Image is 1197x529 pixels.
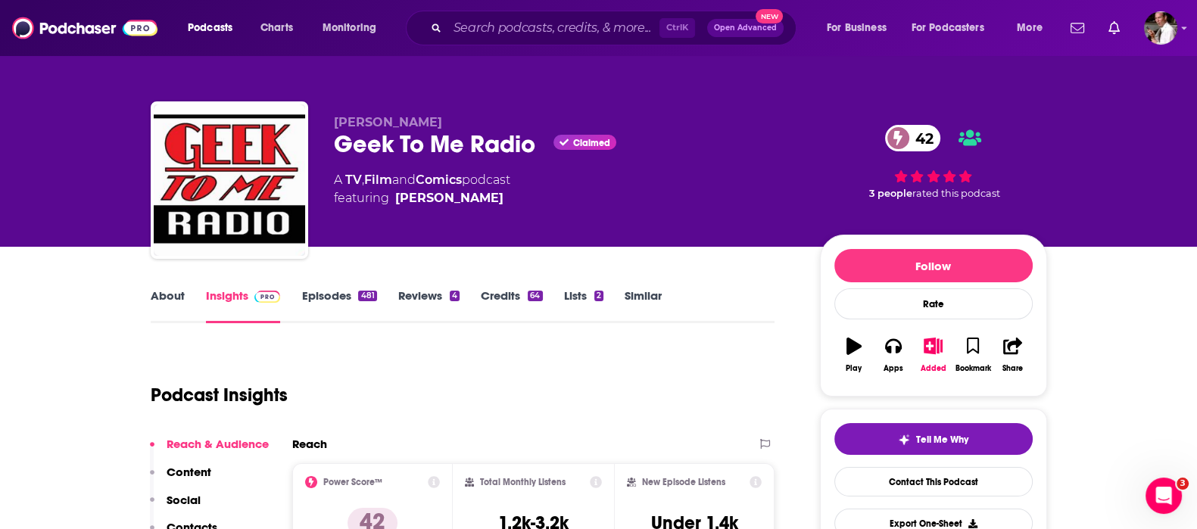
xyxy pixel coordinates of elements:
[1146,478,1182,514] iframe: Intercom live chat
[167,437,269,451] p: Reach & Audience
[993,328,1032,382] button: Share
[450,291,460,301] div: 4
[528,291,542,301] div: 64
[707,19,784,37] button: Open AdvancedNew
[150,437,269,465] button: Reach & Audience
[481,288,542,323] a: Credits64
[834,423,1033,455] button: tell me why sparkleTell Me Why
[151,384,288,406] h1: Podcast Insights
[334,171,510,207] div: A podcast
[869,188,912,199] span: 3 people
[834,328,874,382] button: Play
[884,364,903,373] div: Apps
[420,11,811,45] div: Search podcasts, credits, & more...
[480,477,566,487] h2: Total Monthly Listens
[334,189,510,207] span: featuring
[1177,478,1189,490] span: 3
[898,434,910,446] img: tell me why sparkle
[714,24,777,32] span: Open Advanced
[12,14,157,42] img: Podchaser - Follow, Share and Rate Podcasts
[912,17,984,39] span: For Podcasters
[345,173,362,187] a: TV
[392,173,416,187] span: and
[1102,15,1126,41] a: Show notifications dropdown
[916,434,968,446] span: Tell Me Why
[312,16,396,40] button: open menu
[834,249,1033,282] button: Follow
[659,18,695,38] span: Ctrl K
[913,328,952,382] button: Added
[151,288,185,323] a: About
[301,288,376,323] a: Episodes481
[1144,11,1177,45] button: Show profile menu
[323,477,382,487] h2: Power Score™
[188,17,232,39] span: Podcasts
[1144,11,1177,45] span: Logged in as Quarto
[177,16,252,40] button: open menu
[154,104,305,256] img: Geek To Me Radio
[416,173,462,187] a: Comics
[292,437,327,451] h2: Reach
[827,17,887,39] span: For Business
[1017,17,1043,39] span: More
[1002,364,1023,373] div: Share
[358,291,376,301] div: 481
[167,465,211,479] p: Content
[756,9,783,23] span: New
[254,291,281,303] img: Podchaser Pro
[334,115,442,129] span: [PERSON_NAME]
[816,16,906,40] button: open menu
[846,364,862,373] div: Play
[955,364,990,373] div: Bookmark
[1006,16,1061,40] button: open menu
[921,364,946,373] div: Added
[564,288,603,323] a: Lists2
[912,188,1000,199] span: rated this podcast
[398,288,460,323] a: Reviews4
[834,288,1033,319] div: Rate
[395,189,503,207] a: James Enstall
[150,493,201,521] button: Social
[260,17,293,39] span: Charts
[953,328,993,382] button: Bookmark
[900,125,941,151] span: 42
[323,17,376,39] span: Monitoring
[820,115,1047,209] div: 42 3 peoplerated this podcast
[902,16,1006,40] button: open menu
[362,173,364,187] span: ,
[364,173,392,187] a: Film
[251,16,302,40] a: Charts
[642,477,725,487] h2: New Episode Listens
[594,291,603,301] div: 2
[1065,15,1090,41] a: Show notifications dropdown
[447,16,659,40] input: Search podcasts, credits, & more...
[834,467,1033,496] a: Contact This Podcast
[150,465,211,493] button: Content
[573,139,610,147] span: Claimed
[1144,11,1177,45] img: User Profile
[206,288,281,323] a: InsightsPodchaser Pro
[874,328,913,382] button: Apps
[885,125,941,151] a: 42
[167,493,201,507] p: Social
[625,288,662,323] a: Similar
